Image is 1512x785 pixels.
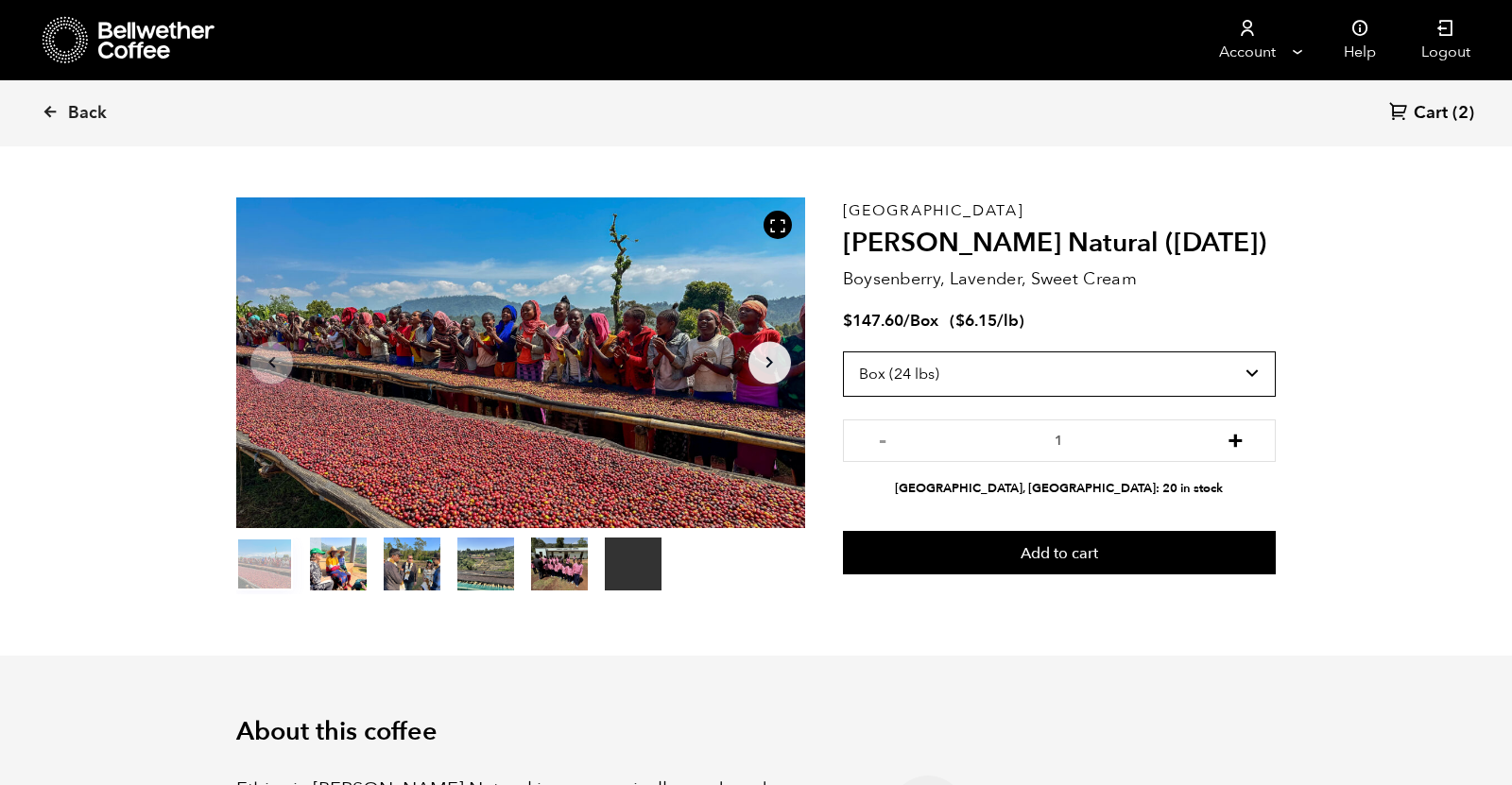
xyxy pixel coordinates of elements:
span: (2) [1452,102,1474,125]
span: Box [910,310,938,332]
span: / [903,310,910,332]
span: $ [843,310,852,332]
h2: About this coffee [236,717,1276,747]
li: [GEOGRAPHIC_DATA], [GEOGRAPHIC_DATA]: 20 in stock [843,480,1276,498]
span: /lb [997,310,1019,332]
span: $ [955,310,965,332]
button: + [1224,429,1247,448]
h2: [PERSON_NAME] Natural ([DATE]) [843,228,1276,260]
button: - [871,429,895,448]
span: Cart [1414,102,1448,125]
a: Cart (2) [1389,101,1474,127]
bdi: 6.15 [955,310,997,332]
button: Add to cart [843,531,1276,574]
span: Back [68,102,107,125]
bdi: 147.60 [843,310,903,332]
span: ( ) [950,310,1024,332]
p: Boysenberry, Lavender, Sweet Cream [843,266,1276,292]
video: Your browser does not support the video tag. [605,538,661,590]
